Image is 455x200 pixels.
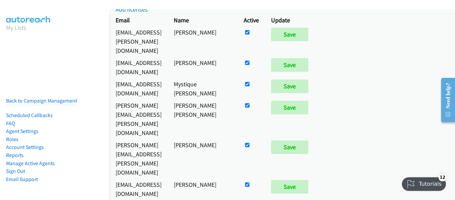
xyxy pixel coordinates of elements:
td: [PERSON_NAME][EMAIL_ADDRESS][PERSON_NAME][DOMAIN_NAME] [110,139,168,178]
iframe: Resource Center [435,73,455,127]
td: [EMAIL_ADDRESS][PERSON_NAME][DOMAIN_NAME] [110,26,168,57]
th: Name [168,14,238,26]
td: [EMAIL_ADDRESS][DOMAIN_NAME] [110,178,168,200]
a: Account Settings [6,144,44,150]
td: [EMAIL_ADDRESS][DOMAIN_NAME] [110,78,168,99]
th: Active [238,14,265,26]
a: FAQ [6,120,15,127]
a: My Lists [6,24,26,31]
iframe: Checklist [398,171,450,195]
td: [PERSON_NAME] [168,139,238,178]
input: Save [271,140,308,154]
a: Manage Active Agents [6,160,55,166]
input: Save [271,28,308,41]
a: Back to Campaign Management [6,97,77,104]
a: Reports [6,152,24,158]
a: Agent Settings [6,128,39,134]
td: [PERSON_NAME] [PERSON_NAME] [168,99,238,139]
input: Save [271,180,308,194]
a: Sign Out [6,168,25,174]
td: [PERSON_NAME] [168,26,238,57]
input: Save [271,58,308,72]
td: [PERSON_NAME][EMAIL_ADDRESS][PERSON_NAME][DOMAIN_NAME] [110,99,168,139]
a: Email Support [6,176,38,182]
td: Mystique [PERSON_NAME] [168,78,238,99]
td: [PERSON_NAME] [168,178,238,200]
a: Scheduled Callbacks [6,112,53,118]
td: [EMAIL_ADDRESS][DOMAIN_NAME] [110,57,168,78]
th: Update [265,14,317,26]
td: [PERSON_NAME] [168,57,238,78]
a: Add licenses [116,5,148,13]
a: Roles [6,136,19,142]
input: Save [271,80,308,93]
th: Email [110,14,168,26]
input: Save [271,101,308,114]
